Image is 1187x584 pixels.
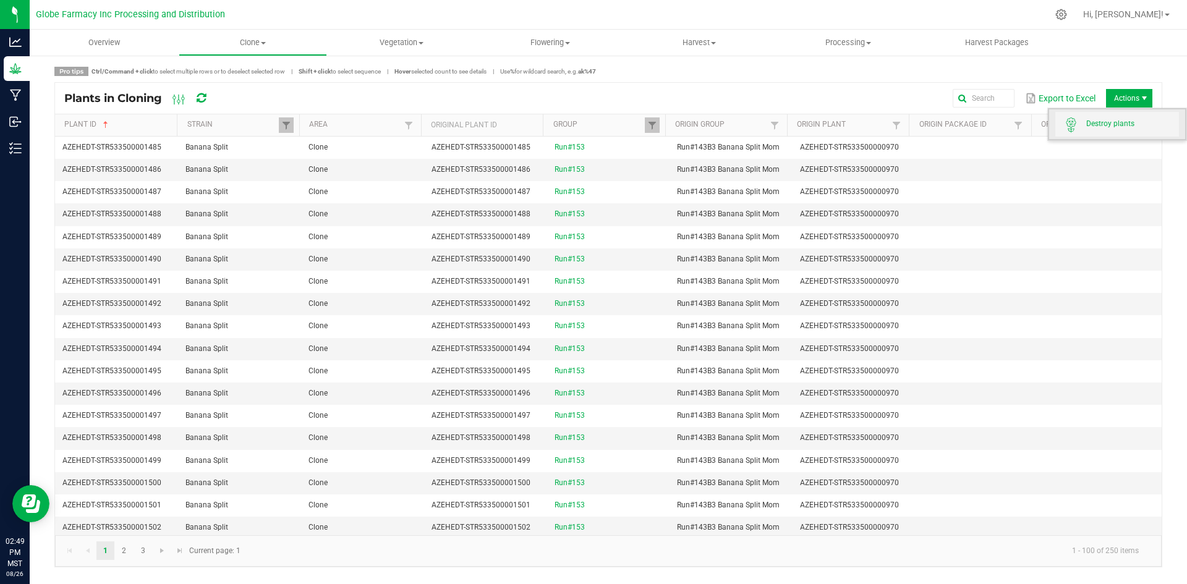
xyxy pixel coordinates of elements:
[185,366,228,375] span: Banana Split
[6,536,24,569] p: 02:49 PM MST
[9,89,22,101] inline-svg: Manufacturing
[432,411,530,420] span: AZEHEDT-STR533500001497
[432,209,530,218] span: AZEHEDT-STR533500001488
[185,344,228,353] span: Banana Split
[62,478,161,487] span: AZEHEDT-STR533500001500
[555,523,585,531] a: Run#153
[677,277,780,286] span: Run#143B3 Banana Split Mom
[578,68,596,75] strong: ak%47
[800,478,899,487] span: AZEHEDT-STR533500000970
[309,120,401,130] a: AreaSortable
[677,433,780,442] span: Run#143B3 Banana Split Mom
[1106,89,1152,108] li: Actions
[62,366,161,375] span: AZEHEDT-STR533500001495
[9,142,22,154] inline-svg: Inventory
[677,187,780,196] span: Run#143B3 Banana Split Mom
[308,366,328,375] span: Clone
[134,541,152,560] a: Page 3
[800,277,899,286] span: AZEHEDT-STR533500000970
[308,165,328,174] span: Clone
[62,299,161,308] span: AZEHEDT-STR533500001492
[394,68,487,75] span: selected count to see details
[555,277,585,286] a: Run#153
[677,389,780,397] span: Run#143B3 Banana Split Mom
[308,433,328,442] span: Clone
[800,411,899,420] span: AZEHEDT-STR533500000970
[677,366,780,375] span: Run#143B3 Banana Split Mom
[308,411,328,420] span: Clone
[626,37,773,48] span: Harvest
[432,501,530,509] span: AZEHEDT-STR533500001501
[299,68,331,75] strong: Shift + click
[1011,117,1026,133] a: Filter
[185,321,228,330] span: Banana Split
[185,255,228,263] span: Banana Split
[185,232,228,241] span: Banana Split
[555,187,585,196] a: Run#153
[185,165,228,174] span: Banana Split
[308,456,328,465] span: Clone
[308,187,328,196] span: Clone
[308,389,328,397] span: Clone
[96,541,114,560] a: Page 1
[677,255,780,263] span: Run#143B3 Banana Split Mom
[555,209,585,218] a: Run#153
[308,321,328,330] span: Clone
[555,389,585,397] a: Run#153
[421,114,543,137] th: Original Plant ID
[62,232,161,241] span: AZEHEDT-STR533500001489
[800,366,899,375] span: AZEHEDT-STR533500000970
[555,299,585,308] a: Run#153
[62,523,161,531] span: AZEHEDT-STR533500001502
[432,478,530,487] span: AZEHEDT-STR533500001500
[800,165,899,174] span: AZEHEDT-STR533500000970
[179,30,328,56] a: Clone
[677,165,780,174] span: Run#143B3 Banana Split Mom
[64,120,172,130] a: Plant IDSortable
[677,478,780,487] span: Run#143B3 Banana Split Mom
[91,68,153,75] strong: Ctrl/Command + click
[432,321,530,330] span: AZEHEDT-STR533500001493
[948,37,1045,48] span: Harvest Packages
[922,30,1071,56] a: Harvest Packages
[800,433,899,442] span: AZEHEDT-STR533500000970
[677,232,780,241] span: Run#143B3 Banana Split Mom
[62,389,161,397] span: AZEHEDT-STR533500001496
[800,321,899,330] span: AZEHEDT-STR533500000970
[9,62,22,75] inline-svg: Grow
[12,485,49,522] iframe: Resource center
[381,67,394,76] span: |
[1053,9,1069,20] div: Manage settings
[62,501,161,509] span: AZEHEDT-STR533500001501
[279,117,294,133] a: Filter
[248,541,1149,561] kendo-pager-info: 1 - 100 of 250 items
[185,433,228,442] span: Banana Split
[401,117,416,133] a: Filter
[477,37,624,48] span: Flowering
[555,321,585,330] a: Run#153
[1022,88,1099,109] button: Export to Excel
[476,30,625,56] a: Flowering
[62,411,161,420] span: AZEHEDT-STR533500001497
[555,366,585,375] a: Run#153
[432,523,530,531] span: AZEHEDT-STR533500001502
[308,478,328,487] span: Clone
[677,143,780,151] span: Run#143B3 Banana Split Mom
[800,344,899,353] span: AZEHEDT-STR533500000970
[62,277,161,286] span: AZEHEDT-STR533500001491
[432,456,530,465] span: AZEHEDT-STR533500001499
[800,299,899,308] span: AZEHEDT-STR533500000970
[299,68,381,75] span: to select sequence
[800,523,899,531] span: AZEHEDT-STR533500000970
[308,299,328,308] span: Clone
[6,569,24,578] p: 08/26
[432,232,530,241] span: AZEHEDT-STR533500001489
[72,37,137,48] span: Overview
[800,501,899,509] span: AZEHEDT-STR533500000970
[1086,119,1179,129] span: Destroy plants
[553,120,645,130] a: GroupSortable
[919,120,1011,130] a: Origin Package IDSortable
[555,232,585,241] a: Run#153
[185,209,228,218] span: Banana Split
